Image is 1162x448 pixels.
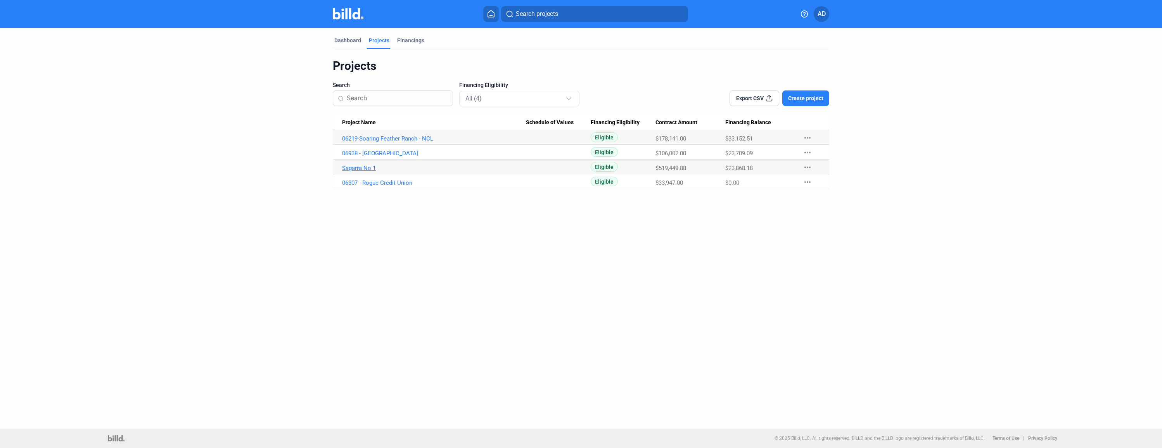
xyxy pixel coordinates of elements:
[1023,436,1024,441] p: |
[655,135,686,142] span: $178,141.00
[369,36,389,44] div: Projects
[591,177,618,186] span: Eligible
[725,135,753,142] span: $33,152.51
[818,9,826,19] span: AD
[803,177,812,187] mat-icon: more_horiz
[526,119,590,126] div: Schedule of Values
[803,133,812,142] mat-icon: more_horiz
[459,81,508,89] span: Financing Eligibility
[342,135,526,142] a: 06219-Soaring Feather Ranch - NCL
[347,90,448,106] input: Search
[782,90,829,106] button: Create project
[333,8,363,19] img: Billd Company Logo
[803,148,812,157] mat-icon: more_horiz
[655,165,686,172] span: $519,449.88
[655,179,683,186] span: $33,947.00
[803,163,812,172] mat-icon: more_horiz
[591,119,640,126] span: Financing Eligibility
[655,150,686,157] span: $106,002.00
[465,95,482,102] mat-select-trigger: All (4)
[342,150,526,157] a: 06938 - [GEOGRAPHIC_DATA]
[591,119,656,126] div: Financing Eligibility
[788,94,823,102] span: Create project
[591,162,618,172] span: Eligible
[333,81,350,89] span: Search
[655,119,725,126] div: Contract Amount
[730,90,779,106] button: Export CSV
[814,6,829,22] button: AD
[591,147,618,157] span: Eligible
[1028,436,1057,441] b: Privacy Policy
[397,36,424,44] div: Financings
[591,132,618,142] span: Eligible
[342,119,376,126] span: Project Name
[108,435,124,441] img: logo
[725,165,753,172] span: $23,868.18
[501,6,688,22] button: Search projects
[655,119,697,126] span: Contract Amount
[725,179,739,186] span: $0.00
[333,59,829,73] div: Projects
[993,436,1019,441] b: Terms of Use
[725,119,771,126] span: Financing Balance
[725,150,753,157] span: $23,709.09
[736,94,764,102] span: Export CSV
[775,436,985,441] p: © 2025 Billd, LLC. All rights reserved. BILLD and the BILLD logo are registered trademarks of Bil...
[526,119,574,126] span: Schedule of Values
[342,179,526,186] a: 06307 - Rogue Credit Union
[342,165,526,172] a: Sagarra No 1
[342,119,526,126] div: Project Name
[516,9,558,19] span: Search projects
[334,36,361,44] div: Dashboard
[725,119,795,126] div: Financing Balance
